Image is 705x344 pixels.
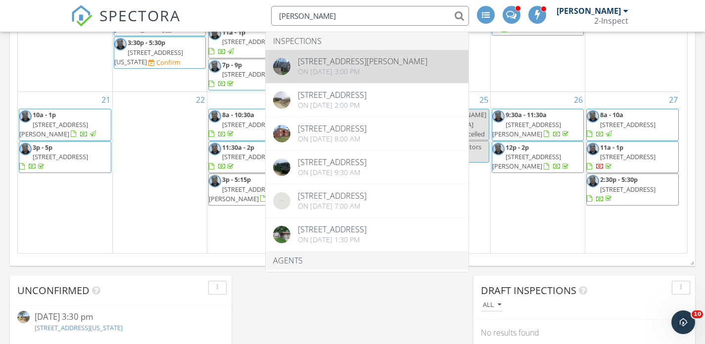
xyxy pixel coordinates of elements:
[208,59,300,91] a: 7p - 9p [STREET_ADDRESS]
[586,173,679,206] a: 2:30p - 5:30p [STREET_ADDRESS]
[33,152,88,161] span: [STREET_ADDRESS]
[491,92,585,277] td: Go to September 26, 2025
[222,152,278,161] span: [STREET_ADDRESS]
[209,175,287,203] a: 3p - 5:15p [STREET_ADDRESS][PERSON_NAME]
[298,158,367,166] div: [STREET_ADDRESS]
[19,110,32,123] img: screen_shot_20230324_at_1.56.56_pm.png
[572,92,585,108] a: Go to September 26, 2025
[600,143,623,152] span: 11a - 1p
[273,192,290,210] img: streetview
[492,110,505,123] img: screen_shot_20230324_at_1.56.56_pm.png
[692,310,703,318] span: 10
[156,58,181,66] div: Confirm
[209,28,221,40] img: screen_shot_20230324_at_1.56.56_pm.png
[587,110,599,123] img: screen_shot_20230324_at_1.56.56_pm.png
[222,175,251,184] span: 3p - 5:15p
[209,143,221,155] img: screen_shot_20230324_at_1.56.56_pm.png
[492,141,584,173] a: 12p - 2p [STREET_ADDRESS][PERSON_NAME]
[33,143,52,152] span: 3p - 5p
[587,110,656,138] a: 8a - 10a [STREET_ADDRESS]
[19,110,97,138] a: 10a - 1p [STREET_ADDRESS][PERSON_NAME]
[222,37,278,46] span: [STREET_ADDRESS]
[114,38,183,66] a: 3:30p - 5:30p [STREET_ADDRESS][US_STATE]
[298,169,367,176] div: On [DATE] 9:30 am
[99,5,181,26] span: SPECTORA
[266,84,469,117] a: [STREET_ADDRESS] On [DATE] 2:00 pm
[298,135,367,143] div: On [DATE] 8:00 am
[671,310,695,334] iframe: Intercom live chat
[71,5,93,27] img: The Best Home Inspection Software - Spectora
[481,284,576,297] span: Draft Inspections
[35,311,207,323] div: [DATE] 3:30 pm
[600,185,656,194] span: [STREET_ADDRESS]
[222,143,254,152] span: 11:30a - 2p
[222,60,242,69] span: 7p - 9p
[17,311,224,335] a: [DATE] 3:30 pm [STREET_ADDRESS][US_STATE]
[194,92,207,108] a: Go to September 22, 2025
[222,70,278,79] span: [STREET_ADDRESS]
[586,109,679,141] a: 8a - 10a [STREET_ADDRESS]
[273,159,290,176] img: cover.jpg
[298,192,367,200] div: [STREET_ADDRESS]
[209,28,278,55] a: 11a - 1p [STREET_ADDRESS]
[17,311,30,323] img: streetview
[298,202,367,210] div: On [DATE] 7:00 am
[222,120,278,129] span: [STREET_ADDRESS]
[667,92,680,108] a: Go to September 27, 2025
[492,143,505,155] img: screen_shot_20230324_at_1.56.56_pm.png
[557,6,621,16] div: [PERSON_NAME]
[209,60,221,73] img: screen_shot_20230324_at_1.56.56_pm.png
[266,117,469,150] a: [STREET_ADDRESS] On [DATE] 8:00 am
[209,110,221,123] img: screen_shot_20230324_at_1.56.56_pm.png
[71,13,181,34] a: SPECTORA
[273,91,290,109] img: streetview
[19,141,111,173] a: 3p - 5p [STREET_ADDRESS]
[208,26,300,58] a: 11a - 1p [STREET_ADDRESS]
[35,323,123,332] a: [STREET_ADDRESS][US_STATE]
[99,92,112,108] a: Go to September 21, 2025
[600,175,638,184] span: 2:30p - 5:30p
[600,120,656,129] span: [STREET_ADDRESS]
[600,152,656,161] span: [STREET_ADDRESS]
[298,101,367,109] div: On [DATE] 2:00 pm
[112,92,207,277] td: Go to September 22, 2025
[114,38,127,50] img: screen_shot_20230324_at_1.56.56_pm.png
[298,91,367,99] div: [STREET_ADDRESS]
[492,110,570,138] a: 9:30a - 11:30a [STREET_ADDRESS][PERSON_NAME]
[222,110,254,119] span: 8a - 10:30a
[208,141,300,173] a: 11:30a - 2p [STREET_ADDRESS]
[19,120,88,138] span: [STREET_ADDRESS][PERSON_NAME]
[208,109,300,141] a: 8a - 10:30a [STREET_ADDRESS]
[19,143,32,155] img: screen_shot_20230324_at_1.56.56_pm.png
[273,58,290,75] img: 9537293%2Fcover_photos%2FhJ6gUlKznERykDNGpz8l%2Foriginal.jpg
[266,218,469,251] a: [STREET_ADDRESS] On [DATE] 1:30 pm
[600,110,623,119] span: 8a - 10a
[298,57,427,65] div: [STREET_ADDRESS][PERSON_NAME]
[266,50,469,83] a: [STREET_ADDRESS][PERSON_NAME] On [DATE] 3:00 pm
[483,301,501,308] div: All
[587,175,599,187] img: screen_shot_20230324_at_1.56.56_pm.png
[114,37,206,69] a: 3:30p - 5:30p [STREET_ADDRESS][US_STATE] Confirm
[114,48,183,66] span: [STREET_ADDRESS][US_STATE]
[481,299,503,312] button: All
[492,152,561,171] span: [STREET_ADDRESS][PERSON_NAME]
[586,141,679,173] a: 11a - 1p [STREET_ADDRESS]
[587,143,656,171] a: 11a - 1p [STREET_ADDRESS]
[17,284,90,297] span: Unconfirmed
[273,125,290,142] img: 8510816%2Fcover_photos%2Fm0yoHDltpnLTthhRjAwU%2Foriginal.8510816-1744894255646
[266,252,469,269] li: Agents
[594,16,628,26] div: 2-Inspect
[587,175,656,203] a: 2:30p - 5:30p [STREET_ADDRESS]
[209,143,278,171] a: 11:30a - 2p [STREET_ADDRESS]
[477,92,490,108] a: Go to September 25, 2025
[222,28,245,37] span: 11a - 1p
[266,151,469,184] a: [STREET_ADDRESS] On [DATE] 9:30 am
[587,143,599,155] img: screen_shot_20230324_at_1.56.56_pm.png
[492,143,570,171] a: 12p - 2p [STREET_ADDRESS][PERSON_NAME]
[492,120,561,138] span: [STREET_ADDRESS][PERSON_NAME]
[506,110,547,119] span: 9:30a - 11:30a
[207,92,301,277] td: Go to September 23, 2025
[298,68,427,76] div: On [DATE] 3:00 pm
[208,173,300,206] a: 3p - 5:15p [STREET_ADDRESS][PERSON_NAME]
[209,110,278,138] a: 8a - 10:30a [STREET_ADDRESS]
